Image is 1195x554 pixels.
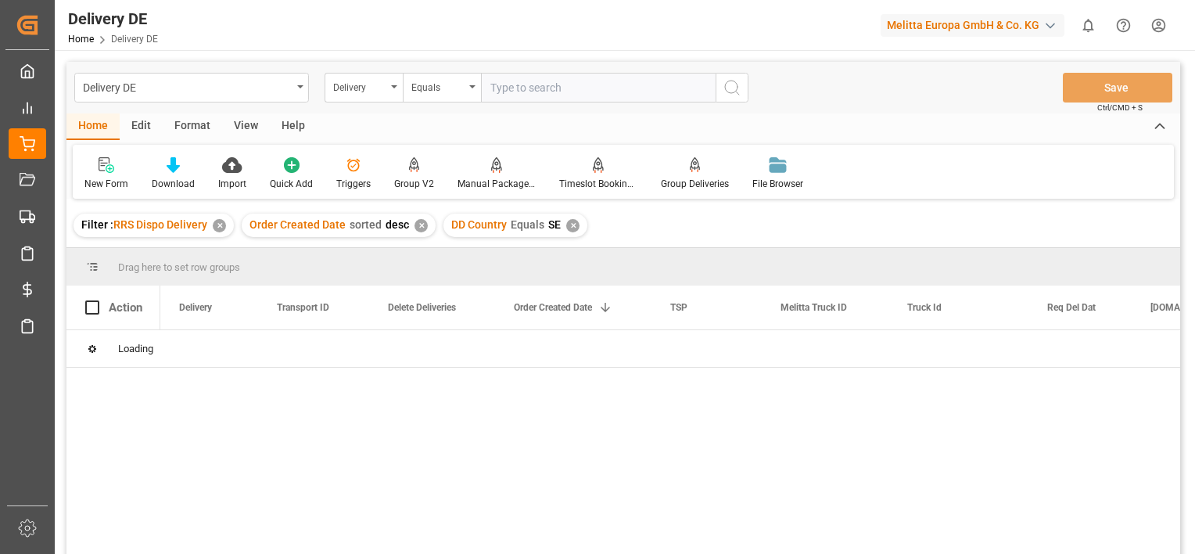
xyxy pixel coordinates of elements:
[1097,102,1143,113] span: Ctrl/CMD + S
[566,219,580,232] div: ✕
[394,177,434,191] div: Group V2
[270,177,313,191] div: Quick Add
[74,73,309,103] button: open menu
[670,302,687,313] span: TSP
[907,302,942,313] span: Truck Id
[84,177,128,191] div: New Form
[350,218,382,231] span: sorted
[458,177,536,191] div: Manual Package TypeDetermination
[81,218,113,231] span: Filter :
[336,177,371,191] div: Triggers
[152,177,195,191] div: Download
[325,73,403,103] button: open menu
[716,73,748,103] button: search button
[179,302,212,313] span: Delivery
[213,219,226,232] div: ✕
[222,113,270,140] div: View
[68,7,158,31] div: Delivery DE
[277,302,329,313] span: Transport ID
[661,177,729,191] div: Group Deliveries
[118,261,240,273] span: Drag here to set row groups
[881,14,1064,37] div: Melitta Europa GmbH & Co. KG
[249,218,346,231] span: Order Created Date
[514,302,592,313] span: Order Created Date
[411,77,465,95] div: Equals
[548,218,561,231] span: SE
[388,302,456,313] span: Delete Deliveries
[451,218,507,231] span: DD Country
[66,113,120,140] div: Home
[68,34,94,45] a: Home
[83,77,292,96] div: Delivery DE
[481,73,716,103] input: Type to search
[218,177,246,191] div: Import
[118,343,153,354] span: Loading
[109,300,142,315] div: Action
[333,77,386,95] div: Delivery
[752,177,803,191] div: File Browser
[414,219,428,232] div: ✕
[781,302,847,313] span: Melitta Truck ID
[163,113,222,140] div: Format
[1047,302,1096,313] span: Req Del Dat
[511,218,544,231] span: Equals
[120,113,163,140] div: Edit
[1063,73,1172,103] button: Save
[113,218,207,231] span: RRS Dispo Delivery
[403,73,481,103] button: open menu
[881,10,1071,40] button: Melitta Europa GmbH & Co. KG
[270,113,317,140] div: Help
[1071,8,1106,43] button: show 0 new notifications
[386,218,409,231] span: desc
[559,177,637,191] div: Timeslot Booking Report
[1106,8,1141,43] button: Help Center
